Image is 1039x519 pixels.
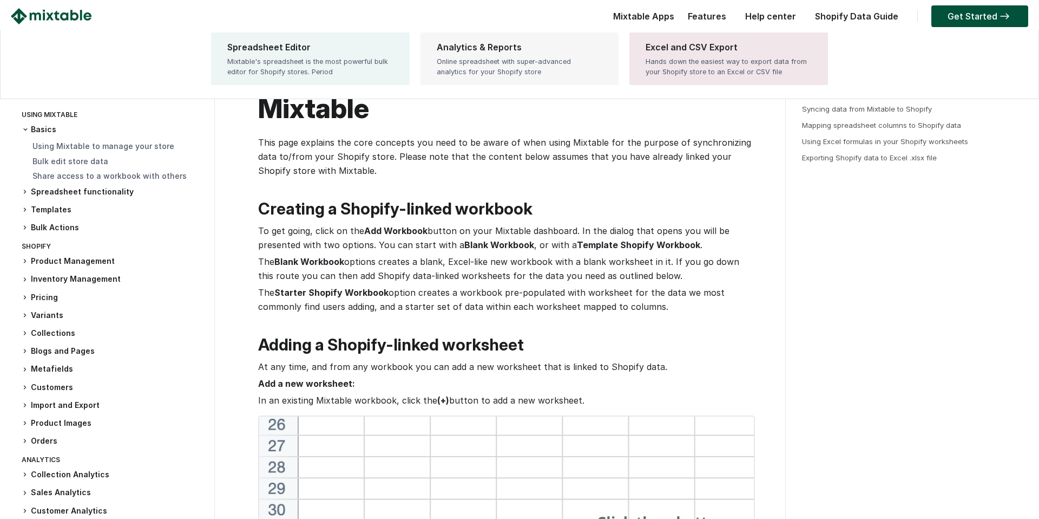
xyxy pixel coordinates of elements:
p: The option creates a workbook pre-populated with worksheet for the data we most commonly find use... [258,286,753,314]
h3: Variants [22,310,203,321]
div: Shopify [22,240,203,256]
a: Using Mixtable to manage your store [32,141,174,151]
strong: (+) [437,395,449,406]
h3: Import and Export [22,400,203,411]
a: Help center [740,11,801,22]
a: Features [682,11,732,22]
img: Mixtable logo [11,8,91,24]
a: Using Excel formulas in your Shopify worksheets [802,137,968,146]
h3: Pricing [22,292,203,303]
a: Bulk edit store data [32,157,108,166]
strong: Starter Shopify Workbook [274,287,389,298]
div: Analytics & Reports [437,41,603,54]
h3: Metafields [22,364,203,375]
img: arrow-right.svg [997,13,1012,20]
p: In an existing Mixtable workbook, click the button to add a new worksheet. [258,393,753,407]
a: Shopify Data Guide [810,11,904,22]
a: Spreadsheet Editor Mixtable's spreadsheet is the most powerful bulk editor for Shopify stores. Pe... [211,33,410,85]
h3: Templates [22,204,203,216]
a: Share access to a workbook with others [32,171,187,180]
h3: Collections [22,328,203,339]
strong: Blank Workbook [274,256,344,267]
h2: Adding a Shopify-linked worksheet [258,335,753,354]
p: The options creates a blank, Excel-like new workbook with a blank worksheet in it. If you go down... [258,255,753,283]
h3: Blogs and Pages [22,346,203,357]
h3: Collection Analytics [22,469,203,481]
a: Excel and CSV Export Hands down the easiest way to export data from your Shopify store to an Exce... [629,33,828,85]
a: Exporting Shopify data to Excel .xlsx file [802,153,937,162]
h3: Basics [22,124,203,135]
div: Mixtable's spreadsheet is the most powerful bulk editor for Shopify stores. Period [227,56,393,77]
a: Analytics & Reports Online spreadsheet with super-advanced analytics for your Shopify store [420,33,619,85]
h3: Spreadsheet functionality [22,186,203,198]
div: Using Mixtable [22,108,203,124]
strong: Template Shopify Workbook [577,239,700,250]
h3: Customer Analytics [22,505,203,517]
p: At any time, and from any workbook you can add a new worksheet that is linked to Shopify data. [258,360,753,374]
div: Analytics [22,453,203,469]
strong: Add а new worksheet: [258,378,355,389]
h3: Product Images [22,418,203,429]
div: Online spreadsheet with super-advanced analytics for your Shopify store [437,56,603,77]
p: To get going, click on the button on your Mixtable dashboard. In the dialog that opens you will b... [258,224,753,252]
h3: Inventory Management [22,274,203,285]
div: Excel and CSV Export [646,41,812,54]
p: This page explains the core concepts you need to be aware of when using Mixtable for the purpose ... [258,135,753,178]
a: Get Started [931,5,1028,27]
a: Syncing data from Mixtable to Shopify [802,105,932,113]
a: Mapping spreadsheet columns to Shopify data [802,121,961,129]
strong: Add Workbook [364,225,428,236]
h3: Orders [22,436,203,447]
h3: Customers [22,382,203,393]
h3: Product Management [22,256,203,267]
div: Hands down the easiest way to export data from your Shopify store to an Excel or CSV file [646,56,812,77]
h3: Bulk Actions [22,222,203,233]
strong: Blank Workbook [464,239,534,250]
div: Mixtable Apps [608,8,674,30]
div: Spreadsheet Editor [227,41,393,54]
h3: Sales Analytics [22,487,203,498]
h2: Creating a Shopify-linked workbook [258,199,753,218]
